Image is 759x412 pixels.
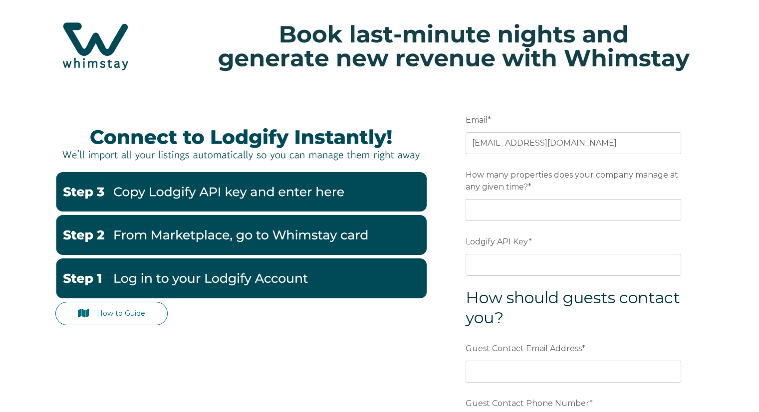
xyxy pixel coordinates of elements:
[55,172,427,212] img: Lodgify3
[466,112,488,128] span: Email
[466,396,589,411] span: Guest Contact Phone Number
[55,258,427,298] img: Lodgify1
[466,341,582,356] span: Guest Contact Email Address
[55,215,427,255] img: Lodgify2
[55,118,427,169] img: LodgifyBanner
[466,167,678,195] span: How many properties does your company manage at any given time?
[10,7,749,85] img: Hubspot header for SSOB (4)
[466,288,680,327] span: How should guests contact you?
[466,234,528,249] span: Lodgify API Key
[55,302,168,325] a: How to Guide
